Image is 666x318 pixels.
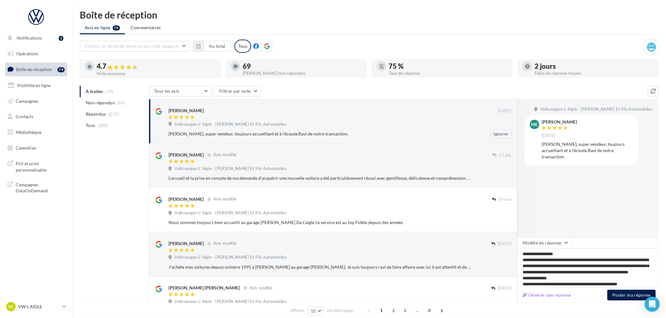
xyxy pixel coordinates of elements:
span: Volkswagen L' Aigle - [PERSON_NAME] Et Fils Automobiles [175,299,287,304]
span: Volkswagen L' Aigle - [PERSON_NAME] Et Fils Automobiles [175,122,287,127]
span: Avis modifié [213,241,236,246]
span: Notifications [17,35,42,41]
span: Volkswagen L' Aigle - [PERSON_NAME] Et Fils Automobiles [175,166,287,172]
div: [PERSON_NAME] [PERSON_NAME] [169,285,240,291]
span: [DATE] [498,241,512,247]
div: 4.7 [97,63,216,70]
span: 10 [311,309,316,314]
span: 31 juil. [499,152,512,158]
span: Volkswagen L' Aigle - [PERSON_NAME] Et Fils Automobiles [175,255,287,260]
span: VL [8,304,14,310]
div: [PERSON_NAME], super vendeur, toujours accueillant et à l'écoute.Ravi de notre transaction. [169,131,471,137]
span: [DATE] [542,133,556,139]
a: Boîte de réception79 [4,63,68,76]
span: Avis modifié [213,152,236,157]
button: 10 [308,307,324,315]
span: Répondus [86,111,106,117]
div: 75 % [389,63,508,70]
span: Campagnes DataOnDemand [16,180,65,194]
div: Tous [234,40,251,53]
a: Médiathèque [4,126,68,139]
span: Afficher [290,308,304,314]
span: Choisir un point de vente ou un code magasin [85,43,178,49]
span: 3 [400,305,410,315]
p: VW L AIGLE [18,304,60,310]
button: Modèle de réponse [517,238,572,248]
span: PLV et print personnalisable [16,159,65,173]
button: Poster ma réponse [607,290,656,300]
span: résultats/page [327,308,353,314]
span: [DATE] [498,286,512,291]
button: Générer une réponse [520,291,574,299]
button: Ignorer [491,129,512,138]
span: Calendrier [16,145,37,151]
button: Au total [204,41,231,52]
div: [PERSON_NAME] [169,152,204,158]
span: Tous les avis [154,88,180,94]
a: Contacts [4,110,68,123]
div: Nous sommes toujours bien accueilli au garage [PERSON_NAME] De L’aigle Le service est au top Fidè... [169,219,471,226]
button: Tous les avis [149,86,212,96]
button: Filtrer par note [214,86,261,96]
span: Tous [86,122,95,129]
span: Volkswagen L' Aigle - [PERSON_NAME] Et Fils Automobiles [540,107,652,112]
a: Visibilité en ligne [4,79,68,92]
div: 69 [243,63,362,70]
a: Opérations [4,47,68,60]
span: Volkswagen L' Aigle - [PERSON_NAME] Et Fils Automobiles [175,210,287,216]
span: Boîte de réception [16,67,52,72]
div: [PERSON_NAME] [169,107,204,114]
span: Médiathèque [16,129,41,135]
span: Visibilité en ligne [17,83,51,88]
div: [PERSON_NAME] non répondus [243,71,362,75]
div: [PERSON_NAME], super vendeur, toujours accueillant et à l'écoute.Ravi de notre transaction. [542,141,633,160]
div: Open Intercom Messenger [645,297,660,312]
span: 2 [389,305,399,315]
span: Opérations [16,51,38,56]
div: [PERSON_NAME] [169,196,204,202]
button: Notifications 1 [4,31,66,45]
div: Boîte de réception [80,10,658,19]
span: (280) [98,123,108,128]
span: Contacts [16,114,33,119]
span: 1 [376,305,386,315]
a: Campagnes [4,95,68,108]
span: ME [531,121,538,128]
div: L'accueil et la prise en compte de ma demande d'acquérir une nouvelle voiture a été particulièrem... [169,175,471,181]
div: 79 [57,67,65,72]
span: ... [412,305,422,315]
button: Au total [193,41,231,52]
div: Taux de réponse [389,71,508,75]
span: Avis modifié [250,285,272,290]
button: Choisir un point de vente ou un code magasin [80,41,190,52]
a: Campagnes DataOnDemand [4,178,68,196]
span: Avis modifié [213,197,236,202]
span: [DATE] [498,108,512,114]
span: 8 [424,305,434,315]
span: 14 mai [498,197,512,202]
div: [PERSON_NAME] [542,120,577,124]
span: Non répondus [86,100,115,106]
div: [PERSON_NAME] [169,240,204,247]
a: Calendrier [4,141,68,155]
div: J'achète mes voitures depuis octobre 1995 à [PERSON_NAME] au garage [PERSON_NAME]. Je suis toujou... [169,264,471,270]
div: Note moyenne [97,71,216,76]
span: (69) [117,100,125,105]
div: 2 jours [534,63,653,70]
a: PLV et print personnalisable [4,157,68,175]
span: Commentaires [131,25,161,31]
span: (211) [108,112,119,117]
a: VL VW L AIGLE [5,301,67,313]
span: Campagnes [16,98,38,103]
div: Délai de réponse moyen [534,71,653,75]
div: 1 [59,36,63,41]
